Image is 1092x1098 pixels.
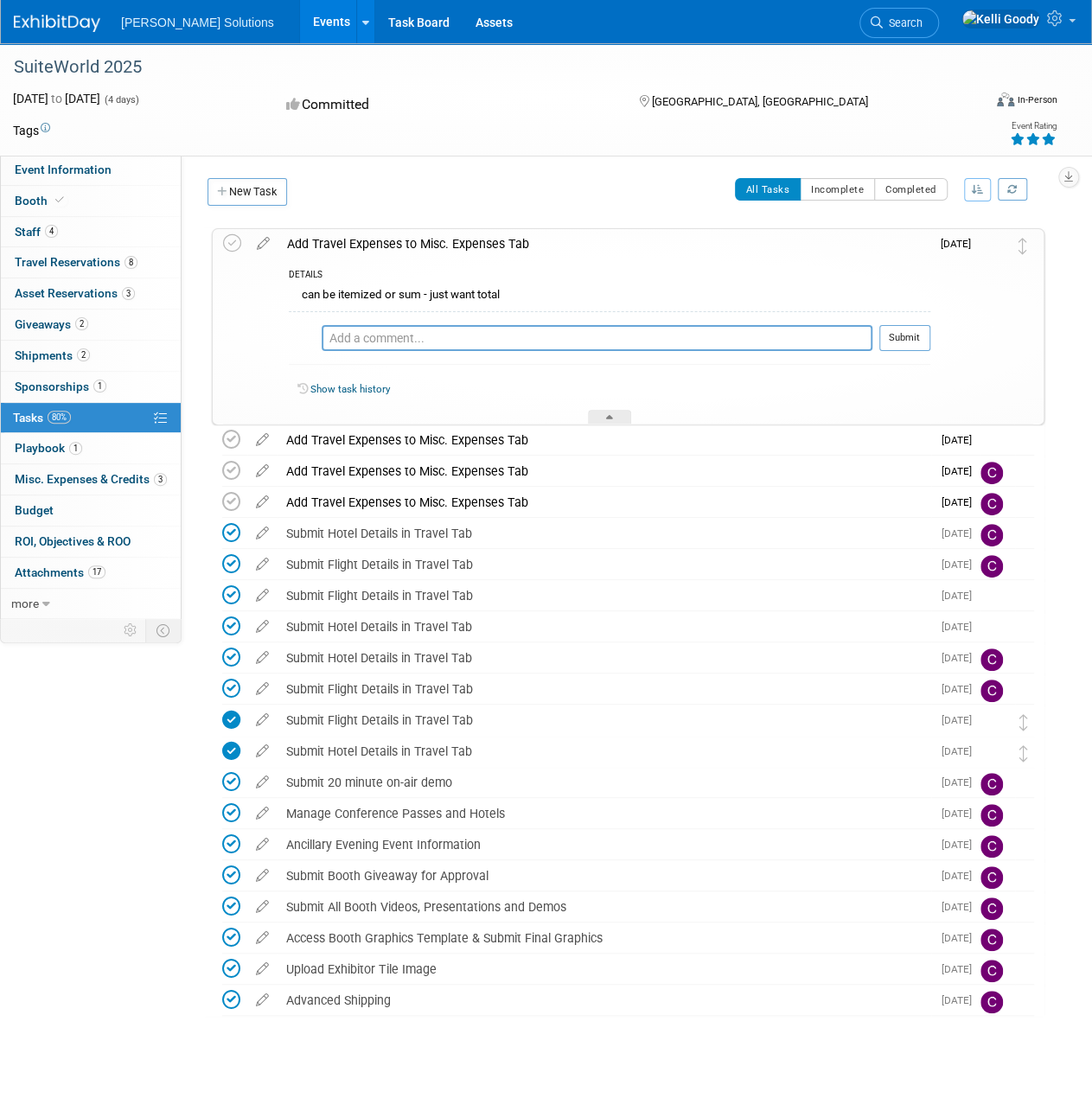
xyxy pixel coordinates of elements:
div: Committed [281,90,612,120]
span: 2 [77,348,90,361]
button: All Tasks [735,178,801,201]
span: Search [883,16,923,29]
a: Refresh [998,178,1027,201]
a: edit [247,557,278,572]
a: Asset Reservations3 [1,278,181,309]
span: (4 days) [103,94,139,105]
span: to [48,92,65,105]
a: more [1,589,181,619]
img: Cameron Sigurdson [980,493,1003,515]
a: edit [247,806,278,821]
span: [PERSON_NAME] Solutions [121,16,274,29]
div: DETAILS [289,269,930,284]
img: Corey French [980,897,1003,920]
img: Cameron Sigurdson [980,680,1003,702]
a: edit [247,930,278,946]
a: edit [247,899,278,915]
span: Playbook [15,441,82,455]
div: SuiteWorld 2025 [8,52,968,83]
div: Submit Hotel Details in Travel Tab [278,643,931,673]
a: Budget [1,495,181,526]
i: Move task [1019,238,1027,254]
span: Tasks [13,411,71,425]
div: Submit Hotel Details in Travel Tab [278,519,931,548]
div: Submit Hotel Details in Travel Tab [278,737,931,766]
div: Submit Flight Details in Travel Tab [278,550,931,579]
div: Add Travel Expenses to Misc. Expenses Tab [278,229,930,259]
span: [DATE] [942,776,980,788]
td: Personalize Event Tab Strip [116,619,146,642]
div: Upload Exhibitor Tile Image [278,954,931,984]
span: [DATE] [942,559,980,571]
span: [DATE] [942,932,980,944]
span: 2 [75,317,88,330]
td: Toggle Event Tabs [146,619,182,642]
span: Giveaways [15,317,88,331]
span: [DATE] [942,963,980,975]
img: Kelli Goody [980,742,1003,764]
a: edit [247,961,278,977]
span: [DATE] [942,590,980,602]
div: Add Travel Expenses to Misc. Expenses Tab [278,425,931,455]
img: Christopher Grady [980,524,1003,546]
a: Giveaways2 [1,310,181,340]
div: Event Format [905,90,1057,116]
img: Corey French [980,991,1003,1013]
span: Misc. Expenses & Credits [15,472,167,486]
span: [DATE] [942,808,980,820]
span: [DATE] [942,434,980,446]
a: Sponsorships1 [1,372,181,402]
a: Misc. Expenses & Credits3 [1,464,181,495]
img: Kelli Goody [289,326,313,350]
a: Tasks80% [1,403,181,433]
span: [DATE] [942,496,980,508]
div: Submit Hotel Details in Travel Tab [278,612,931,642]
div: Add Travel Expenses to Misc. Expenses Tab [278,488,931,517]
span: Budget [15,503,54,517]
span: ROI, Objectives & ROO [15,534,131,548]
img: Christopher Grady [980,462,1003,484]
img: Corey French [980,866,1003,889]
a: Event Information [1,155,181,185]
img: Christopher Grady [980,555,1003,578]
a: edit [247,619,278,635]
span: 1 [93,380,106,393]
span: Attachments [15,565,105,579]
img: Cameron Sigurdson [980,648,1003,671]
span: [DATE] [942,901,980,913]
span: Asset Reservations [15,286,135,300]
span: [DATE] [942,714,980,726]
img: Kelli Goody [980,234,1002,257]
span: Shipments [15,348,90,362]
a: edit [247,775,278,790]
span: [DATE] [942,527,980,539]
span: 17 [88,565,105,578]
span: 4 [45,225,58,238]
a: Travel Reservations8 [1,247,181,278]
a: edit [247,588,278,603]
span: [DATE] [942,745,980,757]
img: Corey French [980,960,1003,982]
div: Submit Flight Details in Travel Tab [278,674,931,704]
a: edit [247,868,278,884]
img: Mary Orefice [980,431,1003,453]
span: Staff [15,225,58,239]
a: edit [247,712,278,728]
a: Show task history [310,383,390,395]
span: [DATE] [942,683,980,695]
button: Incomplete [800,178,875,201]
td: Tags [13,122,50,139]
div: Event Rating [1010,122,1057,131]
i: Booth reservation complete [55,195,64,205]
div: Submit All Booth Videos, Presentations and Demos [278,892,931,922]
a: Shipments2 [1,341,181,371]
span: [GEOGRAPHIC_DATA], [GEOGRAPHIC_DATA] [652,95,868,108]
a: Playbook1 [1,433,181,463]
button: Completed [874,178,948,201]
i: Move task [1019,714,1028,731]
button: Submit [879,325,930,351]
div: Submit Booth Giveaway for Approval [278,861,931,891]
a: Search [859,8,939,38]
div: Access Booth Graphics Template & Submit Final Graphics [278,923,931,953]
img: Kelli Goody [980,711,1003,733]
